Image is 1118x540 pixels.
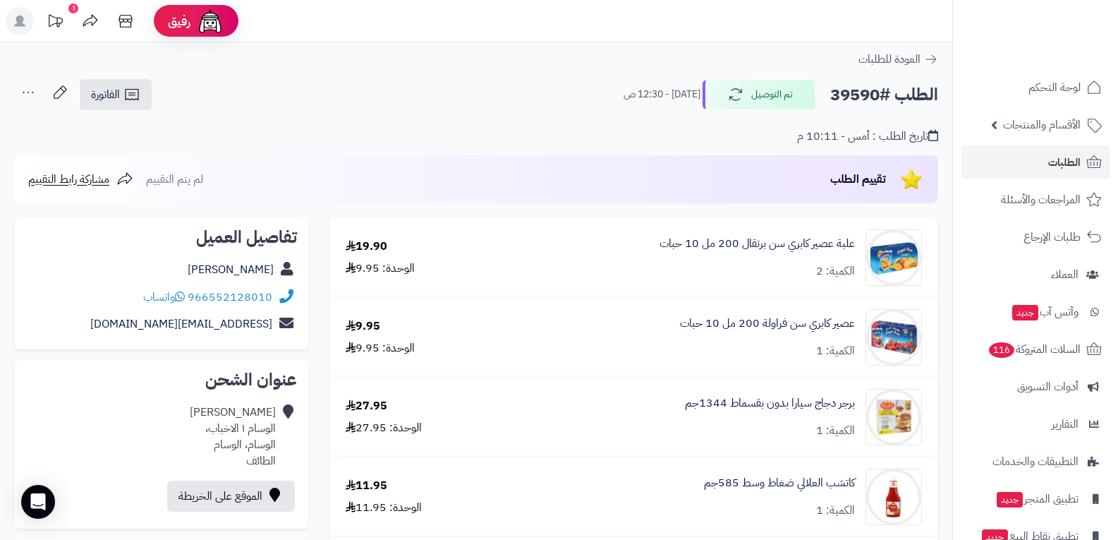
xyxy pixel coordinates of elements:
[961,71,1110,104] a: لوحة التحكم
[346,318,380,335] div: 9.95
[346,478,387,494] div: 11.95
[816,343,855,359] div: الكمية: 1
[1023,227,1081,247] span: طلبات الإرجاع
[992,452,1078,472] span: التطبيقات والخدمات
[25,371,297,388] h2: عنوان الشحن
[80,79,152,110] a: الفاتورة
[961,332,1110,366] a: السلات المتروكة116
[91,86,120,103] span: الفاتورة
[28,171,109,188] span: مشاركة رابط التقييم
[143,289,185,306] a: واتساب
[995,489,1078,509] span: تطبيق المتجر
[704,475,855,491] a: كاتشب العلالي ضغاط وسط 585جم
[660,236,855,252] a: علبة عصير كابري سن برتقال 200 مل 10 حبات
[989,342,1014,358] span: 116
[961,295,1110,329] a: وآتس آبجديد
[988,340,1081,359] span: السلات المتروكة
[961,445,1110,479] a: التطبيقات والخدمات
[961,258,1110,292] a: العملاء
[961,407,1110,441] a: التقارير
[28,171,133,188] a: مشاركة رابط التقييم
[961,183,1110,217] a: المراجعات والأسئلة
[624,88,700,102] small: [DATE] - 12:30 ص
[816,423,855,439] div: الكمية: 1
[1011,302,1078,322] span: وآتس آب
[1028,78,1081,97] span: لوحة التحكم
[21,485,55,519] div: Open Intercom Messenger
[196,7,224,35] img: ai-face.png
[1051,265,1078,284] span: العملاء
[1022,35,1105,65] img: logo-2.png
[997,492,1023,508] span: جديد
[685,395,855,412] a: برجر دجاج سيارا بدون بقسماط 1344جم
[1048,152,1081,172] span: الطلبات
[961,482,1110,516] a: تطبيق المتجرجديد
[830,80,938,109] h2: الطلب #39590
[190,404,276,469] div: [PERSON_NAME] الوسام ١ الاخباب، الوسام، الوسام الطائف
[68,4,78,13] div: 1
[858,51,920,68] span: العودة للطلبات
[188,289,272,306] a: 966552128010
[146,171,203,188] span: لم يتم التقييم
[961,370,1110,404] a: أدوات التسويق
[680,316,855,332] a: عصير كابري سن فراولة 200 مل 10 حبات
[858,51,938,68] a: العودة للطلبات
[25,229,297,246] h2: تفاصيل العميل
[866,389,921,445] img: 1667372083-24ae096eb8bc4503d880f275b6d0e8ab-90x90.jpg
[188,261,274,278] a: [PERSON_NAME]
[346,260,415,277] div: الوحدة: 9.95
[866,469,921,525] img: 1665213049-%D8%AA%D9%86%D8%B2%D9%8A%D9%84%20(5)-90x90.jpg
[816,263,855,280] div: الكمية: 2
[961,145,1110,179] a: الطلبات
[866,229,921,286] img: 1669295436-Screenshot%202022-11-24%20160756-90x90.png
[1003,115,1081,135] span: الأقسام والمنتجات
[346,239,387,255] div: 19.90
[866,309,921,366] img: 1669295423-Screenshot%202022-11-24%20160814-90x90.png
[37,7,73,39] a: تحديثات المنصة
[1017,377,1078,397] span: أدوات التسويق
[346,420,422,436] div: الوحدة: 27.95
[167,481,295,512] a: الموقع على الخريطة
[816,503,855,519] div: الكمية: 1
[1052,414,1078,434] span: التقارير
[961,220,1110,254] a: طلبات الإرجاع
[1012,305,1038,320] span: جديد
[703,80,815,109] button: تم التوصيل
[346,340,415,356] div: الوحدة: 9.95
[797,128,938,145] div: تاريخ الطلب : أمس - 10:11 م
[1001,190,1081,210] span: المراجعات والأسئلة
[168,13,190,30] span: رفيق
[346,398,387,414] div: 27.95
[830,171,886,188] span: تقييم الطلب
[90,316,272,332] a: [EMAIL_ADDRESS][DOMAIN_NAME]
[346,500,422,516] div: الوحدة: 11.95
